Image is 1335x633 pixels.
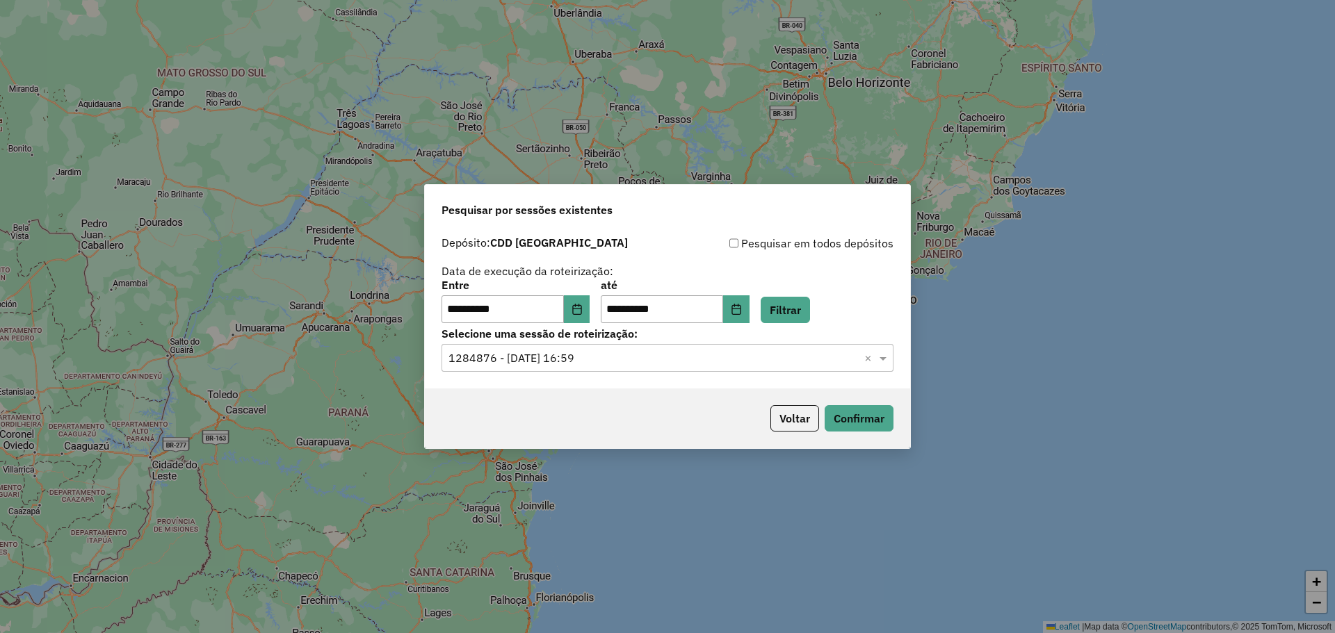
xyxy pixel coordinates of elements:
button: Confirmar [825,405,893,431]
label: Selecione uma sessão de roteirização: [442,325,893,342]
label: até [601,277,749,293]
label: Entre [442,277,590,293]
button: Filtrar [761,297,810,323]
strong: CDD [GEOGRAPHIC_DATA] [490,236,628,249]
button: Choose Date [723,295,750,323]
label: Data de execução da roteirização: [442,263,613,279]
div: Pesquisar em todos depósitos [667,235,893,252]
label: Depósito: [442,234,628,251]
span: Clear all [864,350,876,366]
button: Voltar [770,405,819,431]
button: Choose Date [564,295,590,323]
span: Pesquisar por sessões existentes [442,202,613,218]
